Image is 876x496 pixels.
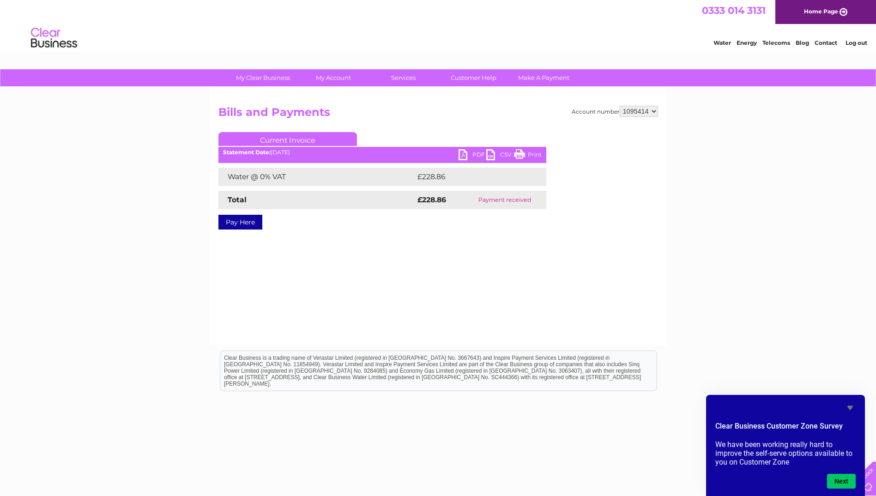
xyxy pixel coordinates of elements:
[220,5,657,45] div: Clear Business is a trading name of Verastar Limited (registered in [GEOGRAPHIC_DATA] No. 3667643...
[486,149,514,163] a: CSV
[846,39,867,46] a: Log out
[715,421,856,436] h2: Clear Business Customer Zone Survey
[737,39,757,46] a: Energy
[827,474,856,489] button: Next question
[459,149,486,163] a: PDF
[572,106,658,117] div: Account number
[295,69,371,86] a: My Account
[514,149,542,163] a: Print
[506,69,582,86] a: Make A Payment
[417,195,446,204] strong: £228.86
[365,69,441,86] a: Services
[435,69,512,86] a: Customer Help
[218,168,415,186] td: Water @ 0% VAT
[225,69,301,86] a: My Clear Business
[715,440,856,466] p: We have been working really hard to improve the self-serve options available to you on Customer Zone
[30,24,78,52] img: logo.png
[702,5,766,16] a: 0333 014 3131
[713,39,731,46] a: Water
[815,39,837,46] a: Contact
[223,149,271,156] b: Statement Date:
[218,149,546,156] div: [DATE]
[845,402,856,413] button: Hide survey
[715,402,856,489] div: Clear Business Customer Zone Survey
[762,39,790,46] a: Telecoms
[415,168,530,186] td: £228.86
[796,39,809,46] a: Blog
[218,132,357,146] a: Current Invoice
[218,106,658,123] h2: Bills and Payments
[463,191,546,209] td: Payment received
[228,195,247,204] strong: Total
[218,215,262,230] a: Pay Here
